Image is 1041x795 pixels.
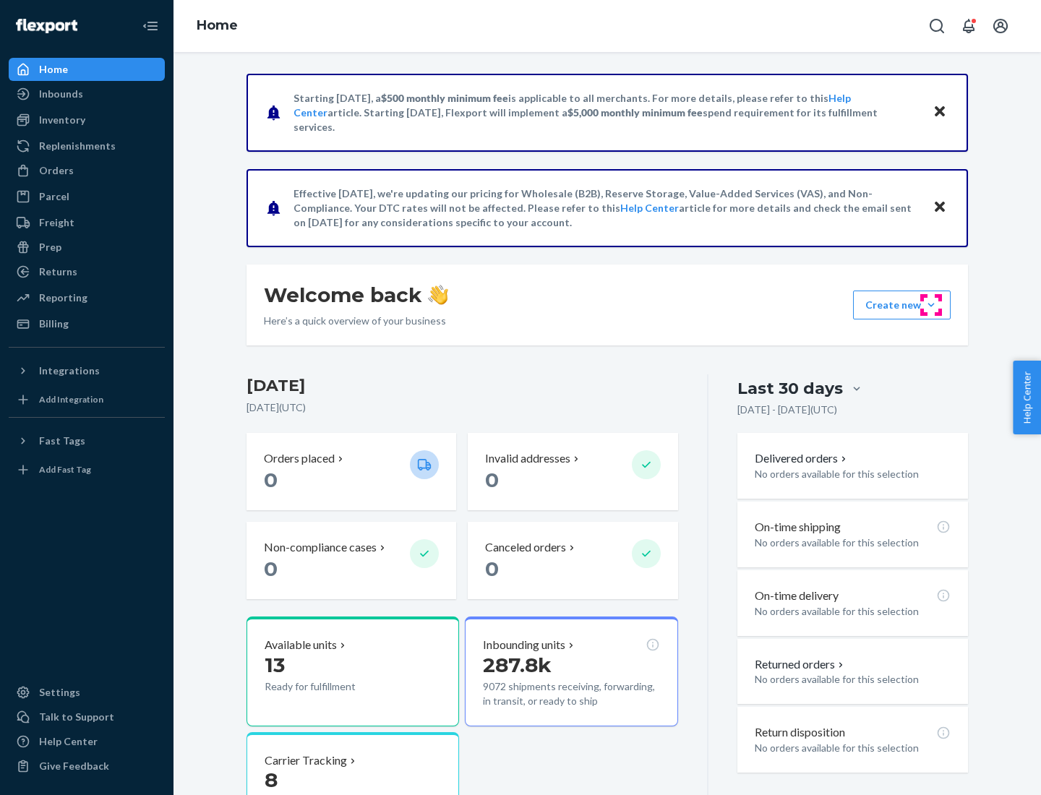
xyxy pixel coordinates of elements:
[755,656,847,673] button: Returned orders
[853,291,951,319] button: Create new
[922,12,951,40] button: Open Search Box
[264,556,278,581] span: 0
[9,211,165,234] a: Freight
[485,539,566,556] p: Canceled orders
[755,519,841,536] p: On-time shipping
[483,637,565,653] p: Inbounding units
[39,240,61,254] div: Prep
[247,400,678,415] p: [DATE] ( UTC )
[136,12,165,40] button: Close Navigation
[39,163,74,178] div: Orders
[247,522,456,599] button: Non-compliance cases 0
[954,12,983,40] button: Open notifications
[39,87,83,101] div: Inbounds
[247,433,456,510] button: Orders placed 0
[39,393,103,405] div: Add Integration
[755,467,951,481] p: No orders available for this selection
[247,616,459,726] button: Available units13Ready for fulfillment
[930,102,949,123] button: Close
[294,186,919,230] p: Effective [DATE], we're updating our pricing for Wholesale (B2B), Reserve Storage, Value-Added Se...
[930,197,949,218] button: Close
[39,685,80,700] div: Settings
[39,139,116,153] div: Replenishments
[986,12,1015,40] button: Open account menu
[39,463,91,476] div: Add Fast Tag
[9,82,165,106] a: Inbounds
[9,458,165,481] a: Add Fast Tag
[39,364,100,378] div: Integrations
[755,450,849,467] button: Delivered orders
[265,637,337,653] p: Available units
[9,185,165,208] a: Parcel
[737,377,843,400] div: Last 30 days
[465,616,677,726] button: Inbounding units287.8k9072 shipments receiving, forwarding, in transit, or ready to ship
[755,604,951,619] p: No orders available for this selection
[264,450,335,467] p: Orders placed
[39,710,114,724] div: Talk to Support
[483,679,659,708] p: 9072 shipments receiving, forwarding, in transit, or ready to ship
[39,317,69,331] div: Billing
[9,312,165,335] a: Billing
[9,755,165,778] button: Give Feedback
[39,291,87,305] div: Reporting
[264,282,448,308] h1: Welcome back
[468,433,677,510] button: Invalid addresses 0
[265,653,285,677] span: 13
[9,681,165,704] a: Settings
[1013,361,1041,434] button: Help Center
[39,189,69,204] div: Parcel
[9,260,165,283] a: Returns
[468,522,677,599] button: Canceled orders 0
[264,314,448,328] p: Here’s a quick overview of your business
[9,108,165,132] a: Inventory
[9,388,165,411] a: Add Integration
[9,359,165,382] button: Integrations
[485,556,499,581] span: 0
[197,17,238,33] a: Home
[16,19,77,33] img: Flexport logo
[9,134,165,158] a: Replenishments
[9,286,165,309] a: Reporting
[567,106,703,119] span: $5,000 monthly minimum fee
[39,434,85,448] div: Fast Tags
[265,679,398,694] p: Ready for fulfillment
[9,429,165,452] button: Fast Tags
[39,215,74,230] div: Freight
[265,752,347,769] p: Carrier Tracking
[39,113,85,127] div: Inventory
[265,768,278,792] span: 8
[755,724,845,741] p: Return disposition
[294,91,919,134] p: Starting [DATE], a is applicable to all merchants. For more details, please refer to this article...
[755,672,951,687] p: No orders available for this selection
[620,202,679,214] a: Help Center
[381,92,508,104] span: $500 monthly minimum fee
[485,450,570,467] p: Invalid addresses
[9,730,165,753] a: Help Center
[428,285,448,305] img: hand-wave emoji
[39,734,98,749] div: Help Center
[9,705,165,729] a: Talk to Support
[247,374,678,397] h3: [DATE]
[185,5,249,47] ol: breadcrumbs
[755,741,951,755] p: No orders available for this selection
[485,468,499,492] span: 0
[39,759,109,773] div: Give Feedback
[264,539,377,556] p: Non-compliance cases
[737,403,837,417] p: [DATE] - [DATE] ( UTC )
[264,468,278,492] span: 0
[755,588,839,604] p: On-time delivery
[483,653,552,677] span: 287.8k
[755,536,951,550] p: No orders available for this selection
[39,62,68,77] div: Home
[9,236,165,259] a: Prep
[9,159,165,182] a: Orders
[9,58,165,81] a: Home
[39,265,77,279] div: Returns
